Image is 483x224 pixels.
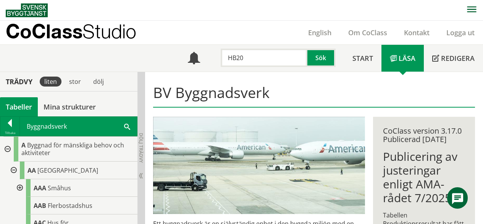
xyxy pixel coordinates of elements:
div: CoClass version 3.17.0 Publicerad [DATE] [383,127,465,144]
span: Småhus [48,184,71,192]
a: Mina strukturer [38,97,102,116]
div: dölj [89,77,108,87]
div: liten [40,77,61,87]
img: Svensk Byggtjänst [6,3,48,17]
span: AA [27,166,36,175]
span: Läsa [399,54,415,63]
button: Sök [307,49,336,67]
a: Läsa [381,45,424,72]
a: Start [344,45,381,72]
span: Dölj trädvy [138,133,144,163]
h1: Publicering av justeringar enligt AMA-rådet 7/2025 [383,150,465,205]
span: Start [352,54,373,63]
div: Trädvy [2,77,37,86]
span: Studio [82,20,136,43]
div: Tillbaka [0,130,19,136]
span: Sök i tabellen [124,122,130,130]
input: Sök [221,49,307,67]
p: CoClass [6,27,136,36]
span: Flerbostadshus [48,201,92,210]
a: Om CoClass [340,28,396,37]
span: Notifikationer [188,53,200,65]
a: Redigera [424,45,483,72]
span: Redigera [441,54,475,63]
span: AAA [34,184,46,192]
div: Byggnadsverk [20,117,137,136]
img: flygplatsbana.jpg [153,117,365,214]
span: AAB [34,201,46,210]
span: A [21,141,26,149]
span: Byggnad för mänskliga behov och aktiviteter [21,141,124,157]
h1: BV Byggnadsverk [153,84,475,108]
a: Logga ut [438,28,483,37]
a: Kontakt [396,28,438,37]
div: stor [65,77,86,87]
a: CoClassStudio [6,21,153,44]
a: English [300,28,340,37]
span: [GEOGRAPHIC_DATA] [37,166,98,175]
